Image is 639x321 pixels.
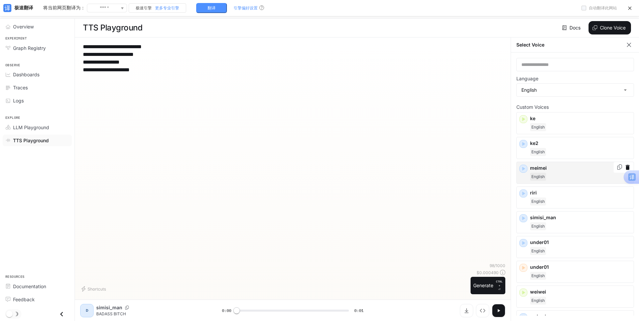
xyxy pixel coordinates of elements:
[13,97,24,104] span: Logs
[589,21,631,34] button: Clone Voice
[13,84,28,91] span: Traces
[471,277,505,294] button: GenerateCTRL +⏎
[54,307,69,321] button: Close drawer
[530,247,546,255] span: English
[530,289,631,295] p: weiwei
[3,294,72,305] a: Feedback
[96,304,122,311] p: simisi_man
[3,280,72,292] a: Documentation
[13,71,39,78] span: Dashboards
[490,263,505,268] p: 98 / 1000
[122,306,132,310] button: Copy Voice ID
[616,164,623,170] button: Copy Voice ID
[460,304,473,317] button: Download audio
[561,21,583,34] a: Docs
[530,189,631,196] p: riri
[516,76,538,81] p: Language
[13,296,35,303] span: Feedback
[530,197,546,206] span: English
[13,23,34,30] span: Overview
[530,148,546,156] span: English
[13,124,49,131] span: LLM Playground
[13,283,46,290] span: Documentation
[530,173,546,181] span: English
[80,284,109,294] button: Shortcuts
[530,264,631,270] p: under01
[530,313,631,320] p: weiwei
[496,279,503,292] p: ⏎
[530,222,546,230] span: English
[96,311,206,317] p: BADASS BITCH
[530,272,546,280] span: English
[13,137,49,144] span: TTS Playground
[3,21,72,32] a: Overview
[82,305,92,316] div: D
[530,123,546,131] span: English
[3,135,72,146] a: TTS Playground
[517,84,634,96] div: English
[13,45,46,52] span: Graph Registry
[3,69,72,80] a: Dashboards
[530,297,546,305] span: English
[3,82,72,93] a: Traces
[222,307,231,314] span: 0:00
[530,239,631,246] p: under01
[496,279,503,288] p: CTRL +
[530,165,631,171] p: meimei
[354,307,364,314] span: 0:01
[516,105,634,109] p: Custom Voices
[477,270,499,275] p: $ 0.000490
[530,140,631,147] p: ke2
[3,42,72,54] a: Graph Registry
[530,115,631,122] p: ke
[3,122,72,133] a: LLM Playground
[3,95,72,106] a: Logs
[530,214,631,221] p: simisi_man
[6,310,13,317] span: Dark mode toggle
[476,304,489,317] button: Inspect
[83,21,142,34] h1: TTS Playground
